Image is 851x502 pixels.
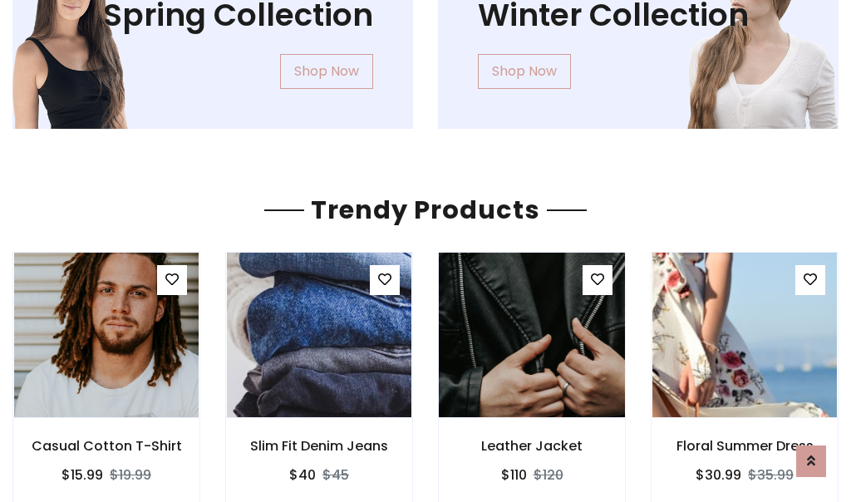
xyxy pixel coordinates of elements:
[289,467,316,483] h6: $40
[322,465,349,485] del: $45
[534,465,563,485] del: $120
[110,465,151,485] del: $19.99
[304,192,547,228] span: Trendy Products
[501,467,527,483] h6: $110
[280,54,373,89] a: Shop Now
[13,438,199,454] h6: Casual Cotton T-Shirt
[748,465,794,485] del: $35.99
[696,467,741,483] h6: $30.99
[439,438,625,454] h6: Leather Jacket
[478,54,571,89] a: Shop Now
[226,438,412,454] h6: Slim Fit Denim Jeans
[652,438,838,454] h6: Floral Summer Dress
[61,467,103,483] h6: $15.99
